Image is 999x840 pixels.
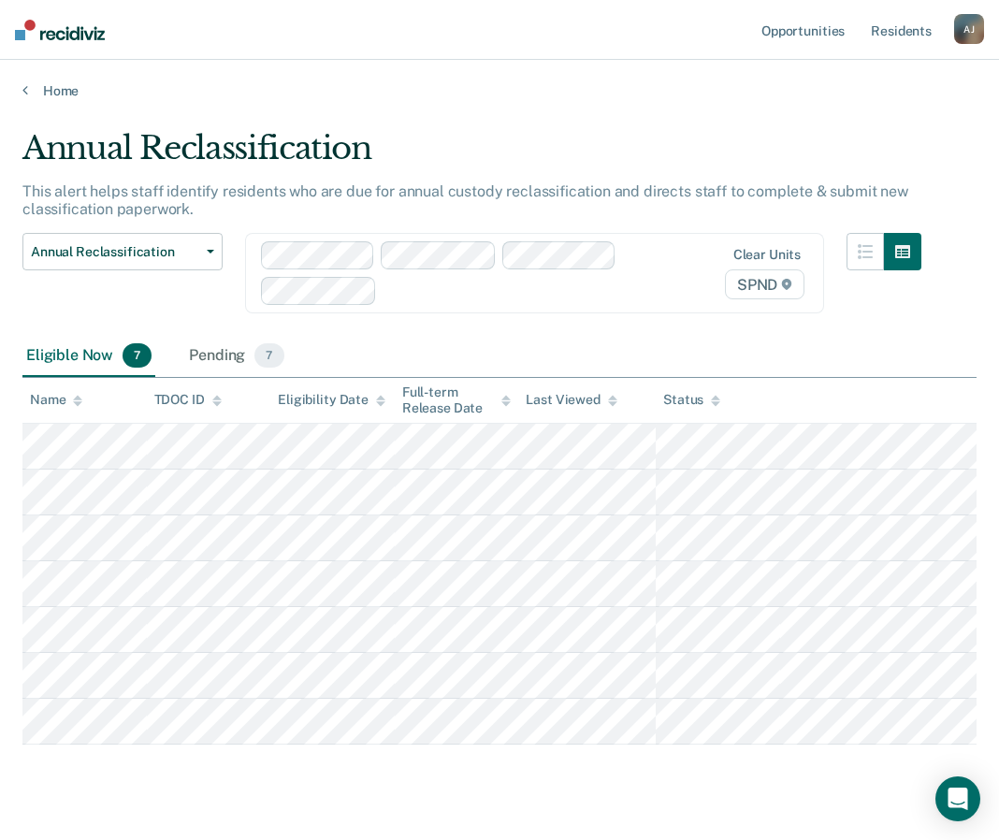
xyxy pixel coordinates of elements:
div: TDOC ID [154,392,222,408]
div: A J [954,14,984,44]
img: Recidiviz [15,20,105,40]
div: Last Viewed [526,392,616,408]
p: This alert helps staff identify residents who are due for annual custody reclassification and dir... [22,182,908,218]
div: Clear units [733,247,802,263]
div: Annual Reclassification [22,129,921,182]
div: Name [30,392,82,408]
a: Home [22,82,977,99]
span: Annual Reclassification [31,244,199,260]
button: AJ [954,14,984,44]
div: Open Intercom Messenger [935,776,980,821]
div: Full-term Release Date [402,384,512,416]
span: 7 [254,343,283,368]
span: SPND [725,269,804,299]
span: 7 [123,343,152,368]
div: Eligible Now7 [22,336,155,377]
div: Eligibility Date [278,392,385,408]
div: Pending7 [185,336,287,377]
button: Annual Reclassification [22,233,223,270]
div: Status [663,392,720,408]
